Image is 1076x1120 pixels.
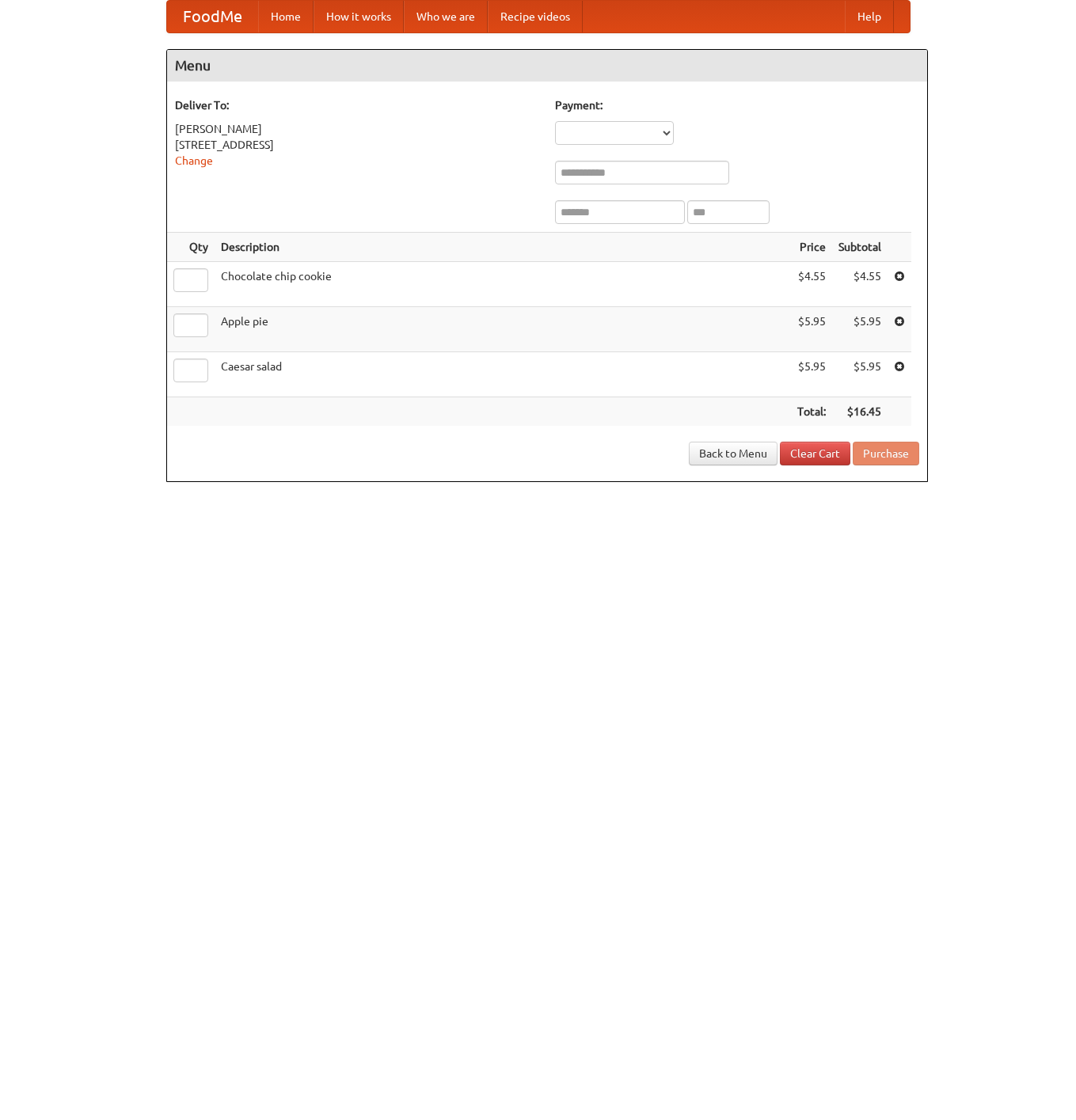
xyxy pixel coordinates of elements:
[791,262,832,307] td: $4.55
[314,1,404,32] a: How it works
[175,121,539,137] div: [PERSON_NAME]
[175,97,539,113] h5: Deliver To:
[175,154,213,167] a: Change
[488,1,583,32] a: Recipe videos
[167,233,215,262] th: Qty
[832,307,888,352] td: $5.95
[215,262,791,307] td: Chocolate chip cookie
[791,307,832,352] td: $5.95
[167,1,258,32] a: FoodMe
[832,233,888,262] th: Subtotal
[832,352,888,397] td: $5.95
[215,307,791,352] td: Apple pie
[791,397,832,427] th: Total:
[780,442,850,465] a: Clear Cart
[215,233,791,262] th: Description
[167,50,927,82] h4: Menu
[258,1,314,32] a: Home
[791,352,832,397] td: $5.95
[832,262,888,307] td: $4.55
[215,352,791,397] td: Caesar salad
[845,1,894,32] a: Help
[175,137,539,153] div: [STREET_ADDRESS]
[555,97,919,113] h5: Payment:
[689,442,778,465] a: Back to Menu
[853,442,919,465] button: Purchase
[832,397,888,427] th: $16.45
[404,1,488,32] a: Who we are
[791,233,832,262] th: Price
